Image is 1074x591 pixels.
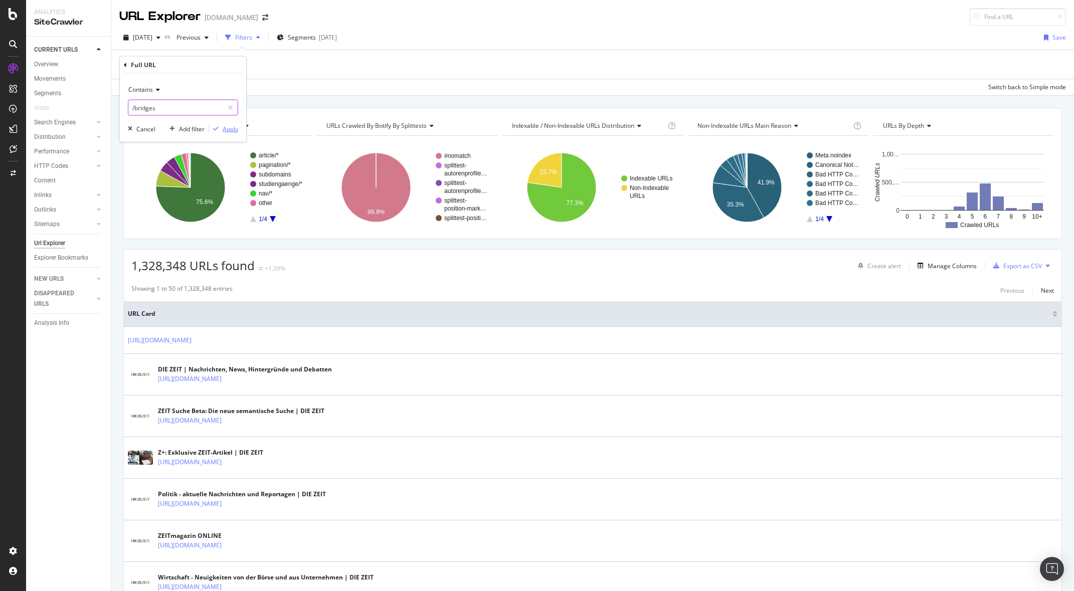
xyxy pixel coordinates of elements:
[128,451,153,465] img: main image
[896,207,900,214] text: 0
[34,219,60,230] div: Sitemaps
[971,213,974,220] text: 5
[873,144,1052,231] div: A chart.
[34,74,104,84] a: Movements
[158,490,326,499] div: Politik - aktuelle Nachrichten und Reportagen | DIE ZEIT
[914,260,977,272] button: Manage Columns
[221,30,264,46] button: Filters
[815,180,858,187] text: Bad HTTP Co…
[883,121,924,130] span: URLs by Depth
[630,184,669,191] text: Non-Indexable
[259,161,291,168] text: pagination/*
[34,88,61,99] div: Segments
[205,13,258,23] div: [DOMAIN_NAME]
[1009,213,1013,220] text: 8
[131,61,156,69] div: Full URL
[960,222,999,229] text: Crawled URLs
[158,365,332,374] div: DIE ZEIT | Nachrichten, News, Hintergründe und Debatten
[444,162,467,169] text: splittest-
[1000,284,1024,296] button: Previous
[688,144,868,231] svg: A chart.
[196,199,213,206] text: 75.6%
[259,180,302,187] text: studiengaenge/*
[34,274,64,284] div: NEW URLS
[34,17,103,28] div: SiteCrawler
[158,573,374,582] div: Wirtschaft - Neuigkeiten von der Börse und aus Unternehmen | DIE ZEIT
[34,238,65,249] div: Url Explorer
[124,124,155,134] button: Cancel
[119,30,164,46] button: [DATE]
[34,103,49,113] div: Visits
[444,179,467,186] text: splittest-
[444,187,487,194] text: autorenprofile…
[158,457,222,467] a: [URL][DOMAIN_NAME]
[34,8,103,17] div: Analytics
[319,33,337,42] div: [DATE]
[158,407,324,416] div: ZEIT Suche Beta: Die neue semantische Suche | DIE ZEIT
[758,179,775,186] text: 41.9%
[882,179,900,186] text: 500,…
[854,258,901,274] button: Create alert
[326,121,427,130] span: URLs Crawled By Botify By splittests
[444,205,486,212] text: position-mark…
[919,213,922,220] text: 1
[34,161,94,171] a: HTTP Codes
[158,540,222,550] a: [URL][DOMAIN_NAME]
[815,190,858,197] text: Bad HTTP Co…
[128,85,153,94] span: Contains
[567,200,584,207] text: 77.3%
[984,79,1066,95] button: Switch back to Simple mode
[34,59,104,70] a: Overview
[131,284,233,296] div: Showing 1 to 50 of 1,328,348 entries
[444,197,467,204] text: splittest-
[34,132,66,142] div: Distribution
[881,118,1045,134] h4: URLs by Depth
[34,205,94,215] a: Outlinks
[1052,33,1066,42] div: Save
[34,117,76,128] div: Search Engines
[1000,286,1024,295] div: Previous
[131,144,312,231] div: A chart.
[128,309,1050,318] span: URL Card
[128,409,153,423] img: main image
[815,200,858,207] text: Bad HTTP Co…
[867,262,901,270] div: Create alert
[164,32,172,41] span: vs
[34,175,56,186] div: Content
[815,161,859,168] text: Canonical Not…
[34,103,59,113] a: Visits
[989,258,1042,274] button: Export as CSV
[945,213,948,220] text: 3
[128,534,153,548] img: main image
[128,575,153,589] img: main image
[970,8,1066,26] input: Find a URL
[158,448,265,457] div: Z+: Exklusive ZEIT-Artikel | DIE ZEIT
[259,216,267,223] text: 1/4
[928,262,977,270] div: Manage Columns
[119,8,201,25] div: URL Explorer
[34,175,104,186] a: Content
[259,152,279,159] text: article/*
[630,175,672,182] text: Indexable URLs
[136,124,155,133] div: Cancel
[1041,286,1054,295] div: Next
[165,124,205,134] button: Add filter
[815,171,858,178] text: Bad HTTP Co…
[502,144,683,231] svg: A chart.
[1003,262,1042,270] div: Export as CSV
[932,213,935,220] text: 2
[34,238,104,249] a: Url Explorer
[630,192,645,200] text: URLs
[1032,213,1042,220] text: 10+
[815,216,824,223] text: 1/4
[128,492,153,506] img: main image
[34,318,104,328] a: Analysis Info
[958,213,961,220] text: 4
[34,161,68,171] div: HTTP Codes
[34,132,94,142] a: Distribution
[128,367,153,381] img: main image
[34,45,78,55] div: CURRENT URLS
[262,14,268,21] div: arrow-right-arrow-left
